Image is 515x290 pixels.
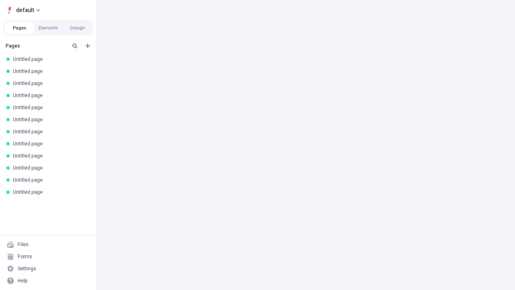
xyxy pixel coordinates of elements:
[63,22,92,34] button: Design
[13,128,87,135] div: Untitled page
[13,80,87,87] div: Untitled page
[13,68,87,75] div: Untitled page
[34,22,63,34] button: Elements
[18,265,36,272] div: Settings
[13,104,87,111] div: Untitled page
[13,153,87,159] div: Untitled page
[6,43,67,49] div: Pages
[13,56,87,62] div: Untitled page
[83,41,93,51] button: Add new
[3,4,43,16] button: Select site
[5,22,34,34] button: Pages
[13,92,87,99] div: Untitled page
[13,165,87,171] div: Untitled page
[13,177,87,183] div: Untitled page
[13,141,87,147] div: Untitled page
[13,116,87,123] div: Untitled page
[18,278,28,284] div: Help
[18,253,32,260] div: Forms
[13,189,87,195] div: Untitled page
[18,241,29,248] div: Files
[16,5,34,15] span: default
